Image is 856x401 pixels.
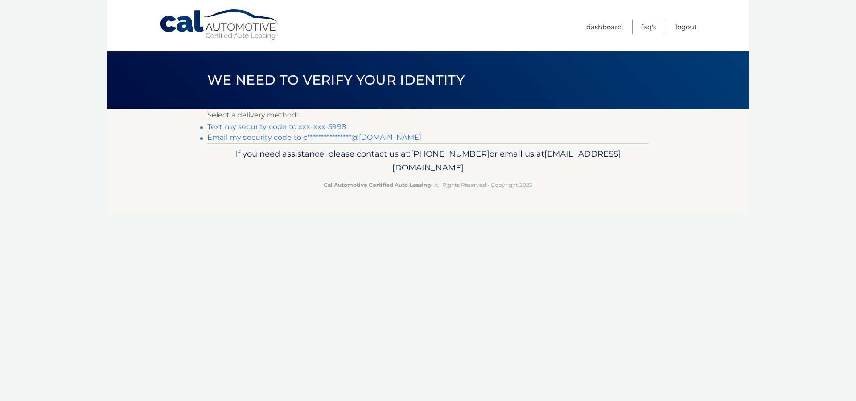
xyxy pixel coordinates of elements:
p: Select a delivery method: [207,109,649,122]
a: Dashboard [586,20,622,34]
span: We need to verify your identity [207,72,465,88]
span: [PHONE_NUMBER] [411,149,490,159]
p: If you need assistance, please contact us at: or email us at [213,147,643,175]
a: Logout [675,20,697,34]
p: - All Rights Reserved - Copyright 2025 [213,180,643,190]
a: FAQ's [641,20,656,34]
a: Text my security code to xxx-xxx-5998 [207,122,346,131]
a: Cal Automotive [159,9,280,41]
strong: Cal Automotive Certified Auto Leasing [324,182,431,188]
